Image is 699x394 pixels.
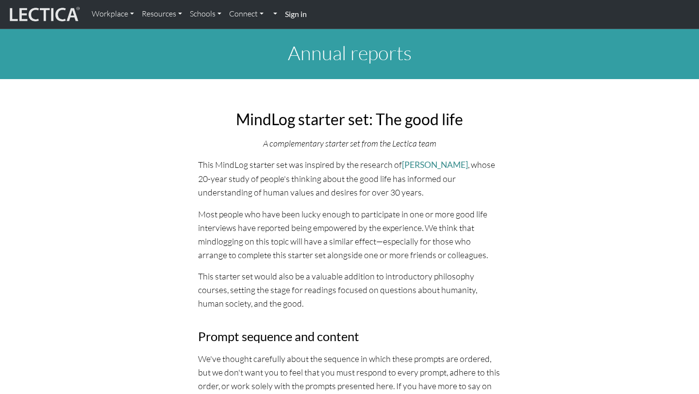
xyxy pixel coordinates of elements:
[138,4,186,24] a: Resources
[198,110,501,129] h2: MindLog starter set: The good life
[35,41,664,65] h1: Annual reports
[186,4,225,24] a: Schools
[402,160,468,170] a: [PERSON_NAME]
[263,138,436,148] i: A complementary starter set from the Lectica team
[198,269,501,310] p: This starter set would also be a valuable addition to introductory philosophy courses, setting th...
[88,4,138,24] a: Workplace
[198,158,501,199] p: This MindLog starter set was inspired by the research of , whose 20-year study of people's thinki...
[225,4,267,24] a: Connect
[285,9,307,18] strong: Sign in
[7,5,80,24] img: lecticalive
[198,207,501,262] p: Most people who have been lucky enough to participate in one or more good life interviews have re...
[281,4,311,25] a: Sign in
[198,329,501,344] h3: Prompt sequence and content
